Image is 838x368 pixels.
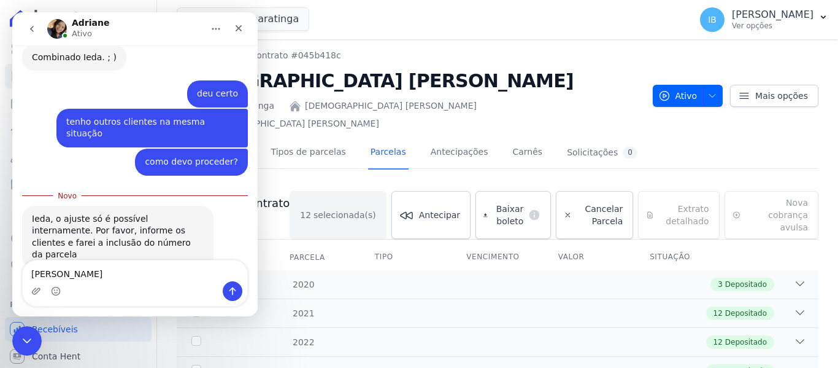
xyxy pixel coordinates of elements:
[658,85,698,107] span: Ativo
[391,191,471,239] a: Antecipar
[556,191,633,239] a: Cancelar Parcela
[725,337,767,348] span: Depositado
[175,68,236,95] div: deu certo
[300,209,311,221] span: 12
[708,15,717,24] span: IB
[5,64,152,88] a: Contratos
[368,137,409,170] a: Parcelas
[5,37,152,61] a: Visão Geral
[725,279,767,290] span: Depositado
[428,137,491,170] a: Antecipações
[250,49,340,62] a: Contrato #045b418c
[732,9,813,21] p: [PERSON_NAME]
[5,226,152,251] a: Crédito
[635,245,726,270] th: Situação
[32,350,80,362] span: Conta Hent
[185,76,226,88] div: deu certo
[10,248,235,269] textarea: Envie uma mensagem...
[305,100,477,112] a: [DEMOGRAPHIC_DATA] [PERSON_NAME]
[32,323,78,335] span: Recebíveis
[133,144,226,156] div: como devo proceder?
[713,308,723,319] span: 12
[177,7,309,31] button: Mar De Japaratinga
[5,199,152,224] a: Transferências
[567,147,637,159] div: Solicitações
[5,118,152,143] a: Lotes
[5,91,152,115] a: Parcelas
[215,5,237,27] div: Fechar
[20,201,191,249] div: Ieda, o ajuste só é possível internamente. Por favor, informe os clientes e farei a inclusão do n...
[10,136,236,173] div: Ieda diz…
[5,145,152,170] a: Clientes
[177,67,643,95] h2: [DEMOGRAPHIC_DATA] [PERSON_NAME]
[313,209,376,221] span: selecionada(s)
[577,203,623,227] span: Cancelar Parcela
[452,245,543,270] th: Vencimento
[5,253,152,278] a: Negativação
[269,137,348,170] a: Tipos de parcelas
[5,317,152,342] a: Recebíveis
[690,2,838,37] button: IB [PERSON_NAME] Ver opções
[19,274,29,284] button: Upload do anexo
[275,245,340,270] div: Parcela
[623,147,637,159] div: 0
[54,104,226,128] div: tenho outros clientes na mesma situação
[730,85,818,107] a: Mais opções
[713,337,723,348] span: 12
[210,269,230,289] button: Enviar uma mensagem
[60,15,80,28] p: Ativo
[725,308,767,319] span: Depositado
[755,90,808,102] span: Mais opções
[44,96,236,135] div: tenho outros clientes na mesma situação
[653,85,723,107] button: Ativo
[12,326,42,356] iframe: Intercom live chat
[510,137,545,170] a: Carnês
[177,49,341,62] nav: Breadcrumb
[20,39,104,52] div: Combinado Ieda. ; )
[732,21,813,31] p: Ver opções
[544,245,635,270] th: Valor
[5,172,152,197] a: Minha Carteira
[10,32,114,59] div: Combinado Ieda. ; )Add reaction
[718,279,723,290] span: 3
[192,5,215,28] button: Início
[10,297,147,312] div: Plataformas
[10,32,236,69] div: Adriane diz…
[360,245,452,270] th: Tipo
[10,68,236,96] div: Ieda diz…
[10,96,236,136] div: Ieda diz…
[39,274,48,284] button: Selecionador de Emoji
[10,194,201,256] div: Ieda, o ajuste só é possível internamente. Por favor, informe os clientes e farei a inclusão do n...
[123,136,236,163] div: como devo proceder?
[177,49,643,62] nav: Breadcrumb
[207,117,379,130] a: [DEMOGRAPHIC_DATA] [PERSON_NAME]
[564,137,640,170] a: Solicitações0
[10,194,236,283] div: Adriane diz…
[419,209,460,221] span: Antecipar
[12,12,258,316] iframe: Intercom live chat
